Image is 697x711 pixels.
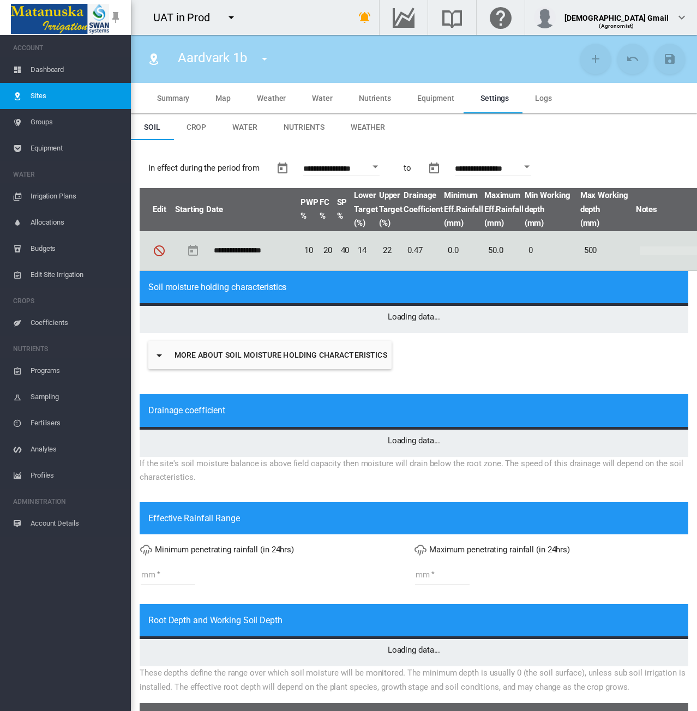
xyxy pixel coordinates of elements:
[354,7,376,28] button: icon-bell-ring
[148,615,283,625] span: Root Depth and Working Soil Depth
[359,94,391,103] span: Nutrients
[31,236,122,262] span: Budgets
[480,94,509,103] span: Settings
[379,189,402,231] span: Upper Target (%)
[31,135,122,161] span: Equipment
[303,165,380,176] input: Enter Date
[404,161,411,176] span: to
[31,83,122,109] span: Sites
[148,282,286,292] span: Soil moisture holding characteristics
[153,349,166,362] md-icon: icon-menu-down
[214,246,290,257] input: Enter Date
[663,52,676,65] md-icon: icon-content-save
[31,183,122,209] span: Irrigation Plans
[403,231,443,271] td: 0.47
[31,510,122,537] span: Account Details
[13,292,122,310] span: CROPS
[580,231,635,271] td: 500
[534,7,556,28] img: profile.jpg
[626,52,639,65] md-icon: icon-undo
[404,189,443,231] span: Drainage Coefficient
[444,189,483,231] span: Minimum Eff.Rainfall (mm)
[580,189,635,231] span: Max Working depth (mm)
[187,123,207,131] span: Crop
[383,431,445,450] span: Loading data...
[182,240,204,262] button: md-calendar
[443,231,484,271] td: 0.0
[109,11,122,24] md-icon: icon-pin
[148,513,240,523] span: Effective Rainfall Range
[143,48,165,70] button: Click to go to list of Sites
[11,4,109,34] img: Matanuska_LOGO.png
[383,641,445,659] span: Loading data...
[300,231,319,271] td: 10
[31,209,122,236] span: Allocations
[257,94,286,103] span: Weather
[455,165,531,176] input: Enter Date
[390,11,417,24] md-icon: Go to the Data Hub
[157,94,189,103] span: Summary
[589,52,602,65] md-icon: icon-plus
[31,262,122,288] span: Edit Site Irrigation
[320,196,336,224] span: Field Capacity
[31,358,122,384] span: Programs
[225,11,238,24] md-icon: icon-menu-down
[144,123,160,131] span: Soil
[13,39,122,57] span: ACCOUNT
[148,405,225,415] span: Drainage coefficient
[654,44,685,74] button: Save Changes
[439,11,465,24] md-icon: Search the knowledge base
[148,341,392,369] button: icon-menu-downMore about soil moisture holding characteristics
[354,189,377,231] span: Lower Target (%)
[378,231,403,271] td: 22
[140,544,153,557] md-icon: icon-weather-pouring
[13,166,122,183] span: WATER
[31,410,122,436] span: Fertilisers
[31,109,122,135] span: Groups
[351,123,385,131] span: Weather
[675,11,688,24] md-icon: icon-chevron-down
[31,462,122,489] span: Profiles
[31,384,122,410] span: Sampling
[215,94,231,103] span: Map
[31,310,122,336] span: Coefficients
[484,231,524,271] td: 50.0
[365,157,385,177] button: Open calendar
[429,545,570,555] span: Maximum penetrating rainfall (in 24hrs)
[175,203,299,217] span: Starting Date
[301,196,319,224] span: Permanent Wilting Point
[414,544,427,557] md-icon: icon-weather-pouring
[312,94,333,103] span: Water
[155,545,294,555] span: Minimum penetrating rainfall (in 24hrs)
[284,123,325,131] span: Nutrients
[337,231,354,271] td: 40
[484,189,524,231] span: Maximum Eff.Rainfall (mm)
[13,340,122,358] span: NUTRIENTS
[535,94,552,103] span: Logs
[358,11,371,24] md-icon: icon-bell-ring
[272,158,293,179] button: md-calendar
[153,10,220,25] div: UAT in Prod
[319,231,337,271] td: 20
[524,231,580,271] td: 0
[353,231,378,271] td: 14
[337,196,353,224] span: Saturation Point
[517,157,537,177] button: Open calendar
[383,308,445,326] span: Loading data...
[140,457,688,502] div: If the site's soil moisture balance is above field capacity then moisture will drain below the ro...
[564,8,669,19] div: [DEMOGRAPHIC_DATA] Gmail
[140,666,688,694] div: These depths define the range over which soil moisture will be monitored. The minimum depth is us...
[617,44,648,74] button: Cancel Changes
[153,203,170,217] span: Edit
[148,161,260,176] span: In effect during the period from
[220,7,242,28] button: icon-menu-down
[417,94,454,103] span: Equipment
[147,52,160,65] md-icon: icon-map-marker-radius
[254,48,275,70] button: icon-menu-down
[31,436,122,462] span: Analytes
[31,57,122,83] span: Dashboard
[599,23,634,29] span: (Agronomist)
[423,158,445,179] button: md-calendar
[153,244,166,257] md-icon: You may not change settings on any date prior to the start of the previous irrigation year.
[178,50,247,65] span: Aardvark 1b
